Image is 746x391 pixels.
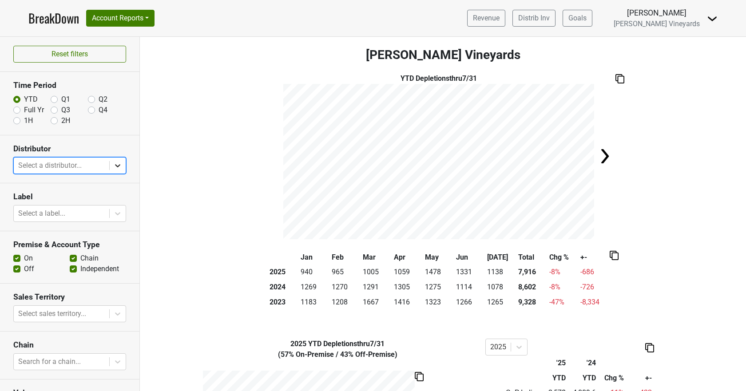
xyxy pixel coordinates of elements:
th: YTD [568,371,598,386]
div: YTD Depletions thru 7/31 [283,73,594,84]
th: '24 [568,355,598,371]
div: YTD Depletions thru 7/31 [197,339,479,349]
label: YTD [24,94,38,105]
th: 7,916 [516,265,548,280]
th: Jun [454,250,485,265]
button: Account Reports [86,10,155,27]
img: Copy to clipboard [610,251,619,260]
th: Feb [330,250,361,265]
td: -726 [579,280,610,295]
td: 1667 [361,295,392,310]
td: 1078 [485,280,516,295]
td: -8,334 [579,295,610,310]
img: Copy to clipboard [645,343,654,352]
div: ( 57% On-Premise / 43% Off-Premise ) [197,349,479,360]
td: 1266 [454,295,485,310]
label: Full Yr [24,105,44,115]
label: Q1 [61,94,70,105]
img: Copy to clipboard [415,372,424,381]
span: 2025 [290,340,308,348]
td: -8 % [548,265,579,280]
h3: Premise & Account Type [13,240,126,249]
td: 1005 [361,265,392,280]
th: 8,602 [516,280,548,295]
img: Arrow right [596,147,614,165]
th: May [423,250,454,265]
label: Q2 [99,94,107,105]
td: -686 [579,265,610,280]
td: 1114 [454,280,485,295]
span: [PERSON_NAME] Vineyards [614,20,700,28]
td: 1183 [299,295,330,310]
th: Jan [299,250,330,265]
th: Total [516,250,548,265]
a: Revenue [467,10,505,27]
h3: Time Period [13,81,126,90]
h3: Label [13,192,126,201]
th: 9,328 [516,295,548,310]
label: Chain [80,253,99,264]
a: Distrib Inv [512,10,556,27]
td: 1138 [485,265,516,280]
label: On [24,253,33,264]
th: [DATE] [485,250,516,265]
a: BreakDown [28,9,79,28]
label: Independent [80,264,119,274]
td: 1265 [485,295,516,310]
h3: Chain [13,340,126,350]
th: YTD [538,371,568,386]
img: Dropdown Menu [707,13,718,24]
label: 1H [24,115,33,126]
td: 1331 [454,265,485,280]
h3: Distributor [13,144,126,154]
td: -8 % [548,280,579,295]
td: 1478 [423,265,454,280]
td: -47 % [548,295,579,310]
th: Chg % [598,371,626,386]
td: 1323 [423,295,454,310]
td: 1275 [423,280,454,295]
button: Reset filters [13,46,126,63]
th: 2025 [268,265,299,280]
th: +- [626,371,654,386]
label: Q4 [99,105,107,115]
th: 2023 [268,295,299,310]
label: Q3 [61,105,70,115]
img: Copy to clipboard [615,74,624,83]
div: [PERSON_NAME] [614,7,700,19]
label: 2H [61,115,70,126]
th: +- [579,250,610,265]
td: 1269 [299,280,330,295]
td: 1305 [392,280,423,295]
td: 1059 [392,265,423,280]
td: 940 [299,265,330,280]
th: Mar [361,250,392,265]
th: Apr [392,250,423,265]
th: Chg % [548,250,579,265]
h3: [PERSON_NAME] Vineyards [140,47,746,63]
td: 1291 [361,280,392,295]
td: 1208 [330,295,361,310]
th: 2024 [268,280,299,295]
h3: Sales Territory [13,292,126,302]
td: 965 [330,265,361,280]
label: Off [24,264,34,274]
a: Goals [563,10,592,27]
td: 1416 [392,295,423,310]
td: 1270 [330,280,361,295]
th: '25 [538,355,568,371]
